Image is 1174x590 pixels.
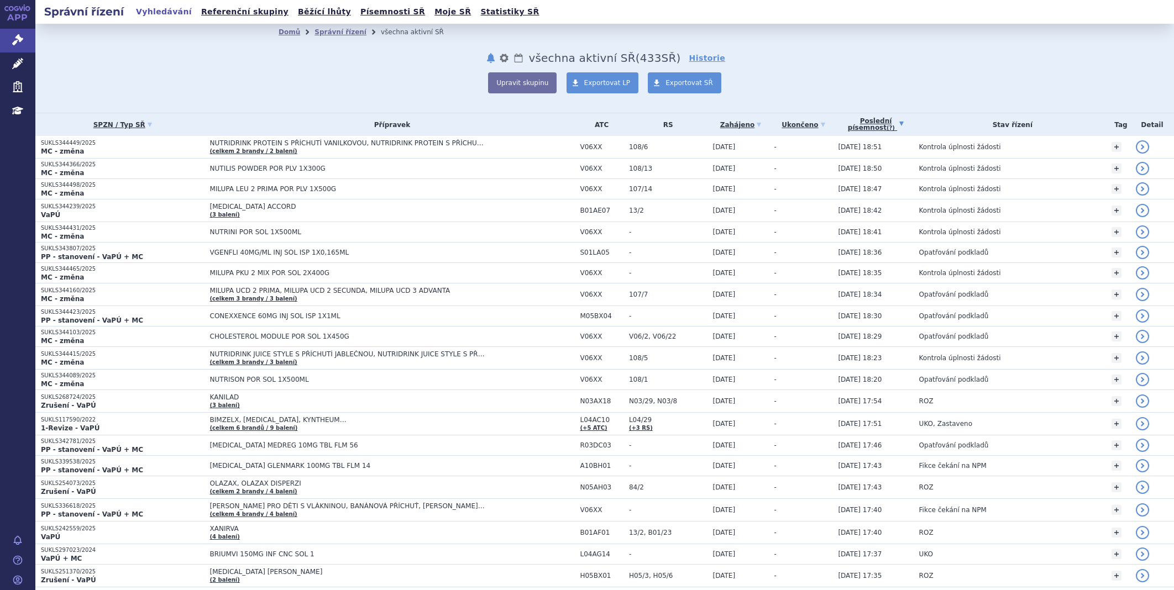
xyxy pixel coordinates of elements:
[774,529,777,536] span: -
[774,249,777,256] span: -
[1112,482,1121,492] a: +
[210,269,486,277] span: MILUPA PKU 2 MIX POR SOL 2X400G
[774,441,777,449] span: -
[41,233,84,240] strong: MC - změna
[1112,440,1121,450] a: +
[210,480,486,487] span: OLAZAX, OLAZAX DISPERZI
[838,333,882,340] span: [DATE] 18:29
[629,143,707,151] span: 108/6
[774,269,777,277] span: -
[580,529,623,536] span: B01AF01
[838,312,882,320] span: [DATE] 18:30
[629,269,707,277] span: -
[919,333,989,340] span: Opatřování podkladů
[580,376,623,383] span: V06XX
[1112,142,1121,152] a: +
[774,312,777,320] span: -
[210,416,486,424] span: BIMZELX, [MEDICAL_DATA], KYNTHEUM…
[713,420,736,428] span: [DATE]
[1112,549,1121,559] a: +
[41,203,205,210] p: SUKLS344239/2025
[580,165,623,172] span: V06XX
[919,269,1001,277] span: Kontrola úplnosti žádosti
[1112,353,1121,363] a: +
[210,350,486,358] span: NUTRIDRINK JUICE STYLE S PŘÍCHUTÍ JABLEČNOU, NUTRIDRINK JUICE STYLE S PŘÍCHUTÍ JAHODOVOU, NUTRIDR...
[210,165,486,172] span: NUTILIS POWDER POR PLV 1X300G
[838,483,882,491] span: [DATE] 17:43
[41,308,205,316] p: SUKLS344423/2025
[774,228,777,236] span: -
[210,312,486,320] span: CONEXXENCE 60MG INJ SOL ISP 1X1ML
[713,207,736,214] span: [DATE]
[1112,505,1121,515] a: +
[774,207,777,214] span: -
[640,51,662,65] span: 433
[210,228,486,236] span: NUTRINI POR SOL 1X500ML
[210,511,297,517] a: (celkem 4 brandy / 4 balení)
[838,529,882,536] span: [DATE] 17:40
[1136,503,1149,517] a: detail
[41,189,84,197] strong: MC - změna
[41,466,143,474] strong: PP - stanovení - VaPÚ + MC
[210,425,298,431] a: (celkem 6 brandů / 9 balení)
[1136,225,1149,239] a: detail
[210,296,297,302] a: (celkem 3 brandy / 3 balení)
[41,350,205,358] p: SUKLS344415/2025
[1136,394,1149,408] a: detail
[210,488,297,494] a: (celkem 2 brandy / 4 balení)
[629,333,707,340] span: V06/2, V06/22
[919,550,933,558] span: UKO
[41,317,143,324] strong: PP - stanovení - VaPÚ + MC
[919,228,1001,236] span: Kontrola úplnosti žádosti
[41,568,205,576] p: SUKLS251370/2025
[629,572,707,580] span: H05/3, H05/6
[205,113,575,136] th: Přípravek
[41,253,143,261] strong: PP - stanovení - VaPÚ + MC
[774,550,777,558] span: -
[713,462,736,470] span: [DATE]
[133,4,195,19] a: Vyhledávání
[210,462,486,470] span: [MEDICAL_DATA] GLENMARK 100MG TBL FLM 14
[713,143,736,151] span: [DATE]
[919,529,934,536] span: ROZ
[1112,331,1121,341] a: +
[665,79,713,87] span: Exportovat SŘ
[1112,206,1121,215] a: +
[774,117,833,133] a: Ukončeno
[774,165,777,172] span: -
[1136,266,1149,280] a: detail
[41,525,205,533] p: SUKLS242559/2025
[1112,311,1121,321] a: +
[629,462,707,470] span: -
[774,354,777,362] span: -
[41,424,99,432] strong: 1-Revize - VaPÚ
[919,441,989,449] span: Opatřování podkladů
[713,354,736,362] span: [DATE]
[1112,227,1121,237] a: +
[629,441,707,449] span: -
[1112,289,1121,299] a: +
[41,224,205,232] p: SUKLS344431/2025
[580,441,623,449] span: R03DC03
[838,269,882,277] span: [DATE] 18:35
[1136,309,1149,323] a: detail
[41,169,84,177] strong: MC - změna
[623,113,707,136] th: RS
[838,113,913,136] a: Poslednípísemnost(?)
[41,372,205,380] p: SUKLS344089/2025
[838,228,882,236] span: [DATE] 18:41
[210,376,486,383] span: NUTRISON POR SOL 1X500ML
[210,287,486,294] span: MILUPA UCD 2 PRIMA, MILUPA UCD 2 SECUNDA, MILUPA UCD 3 ADVANTA
[431,4,474,19] a: Moje SŘ
[1112,268,1121,278] a: +
[838,207,882,214] span: [DATE] 18:42
[41,446,143,454] strong: PP - stanovení - VaPÚ + MC
[567,72,639,93] a: Exportovat LP
[629,291,707,298] span: 107/7
[315,28,366,36] a: Správní řízení
[210,333,486,340] span: CHOLESTEROL MODULE POR SOL 1X450G
[774,462,777,470] span: -
[919,185,1001,193] span: Kontrola úplnosti žádosti
[41,510,143,518] strong: PP - stanovení - VaPÚ + MC
[1112,164,1121,173] a: +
